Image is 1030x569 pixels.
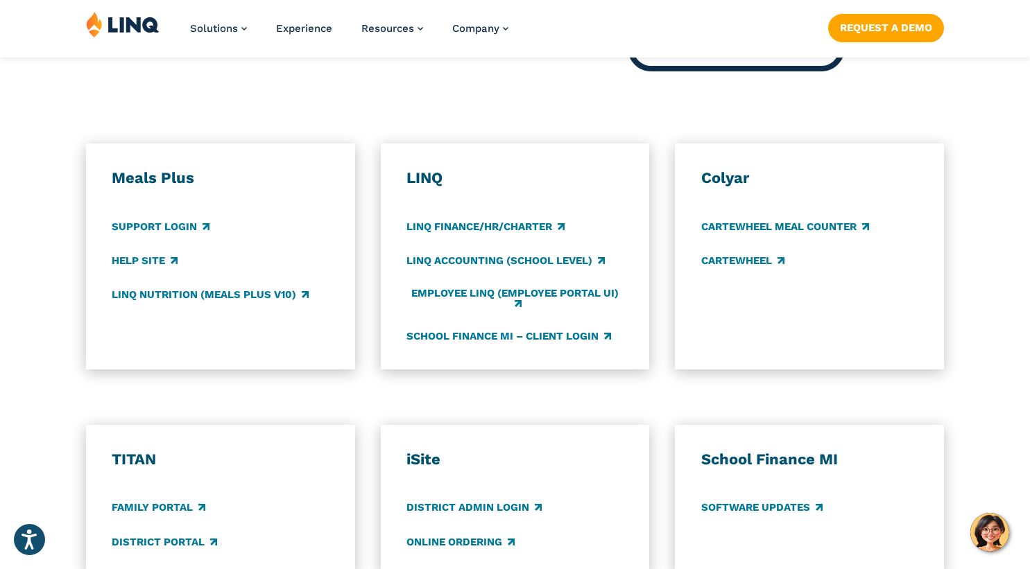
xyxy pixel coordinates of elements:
[406,168,624,188] h3: LINQ
[970,513,1009,552] button: Hello, have a question? Let’s chat.
[86,11,160,37] img: LINQ | K‑12 Software
[190,11,508,57] nav: Primary Navigation
[112,534,217,550] a: District Portal
[361,22,414,35] span: Resources
[452,22,499,35] span: Company
[701,253,784,268] a: CARTEWHEEL
[701,168,918,188] h3: Colyar
[190,22,238,35] span: Solutions
[406,534,515,550] a: Online Ordering
[406,450,624,469] h3: iSite
[276,22,332,35] a: Experience
[112,219,209,234] a: Support Login
[701,500,823,516] a: Software Updates
[701,450,918,469] h3: School Finance MI
[190,22,247,35] a: Solutions
[112,168,329,188] h3: Meals Plus
[828,11,944,42] nav: Button Navigation
[112,500,205,516] a: Family Portal
[406,253,605,268] a: LINQ Accounting (school level)
[112,287,309,302] a: LINQ Nutrition (Meals Plus v10)
[828,14,944,42] a: Request a Demo
[452,22,508,35] a: Company
[112,450,329,469] h3: TITAN
[406,287,624,310] a: Employee LINQ (Employee Portal UI)
[701,219,869,234] a: CARTEWHEEL Meal Counter
[112,253,178,268] a: Help Site
[361,22,423,35] a: Resources
[406,500,542,516] a: District Admin Login
[406,329,611,344] a: School Finance MI – Client Login
[406,219,565,234] a: LINQ Finance/HR/Charter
